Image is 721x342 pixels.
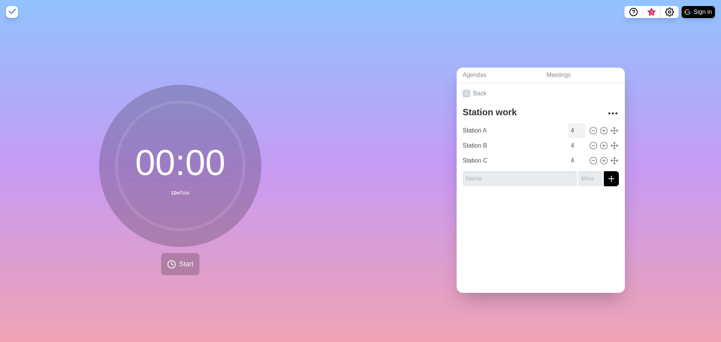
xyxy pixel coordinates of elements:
button: What’s new [643,6,661,18]
img: timeblocks logo [6,6,18,18]
input: Name [460,153,566,168]
input: Mins [568,138,586,153]
button: More [605,106,620,121]
input: Mins [568,123,586,138]
a: Meetings [540,68,625,83]
span: Start [179,259,193,269]
input: Mins [568,153,586,168]
input: Mins [578,171,602,186]
input: Name [463,171,577,186]
span: 3 [649,9,655,15]
a: Back [457,83,625,104]
input: Name [460,123,566,138]
button: Sign in [682,6,715,18]
a: Agendas [457,68,540,83]
button: Settings [661,6,679,18]
img: google logo [685,9,691,15]
input: Name [460,138,566,153]
button: Help [624,6,643,18]
button: Start [161,253,199,275]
